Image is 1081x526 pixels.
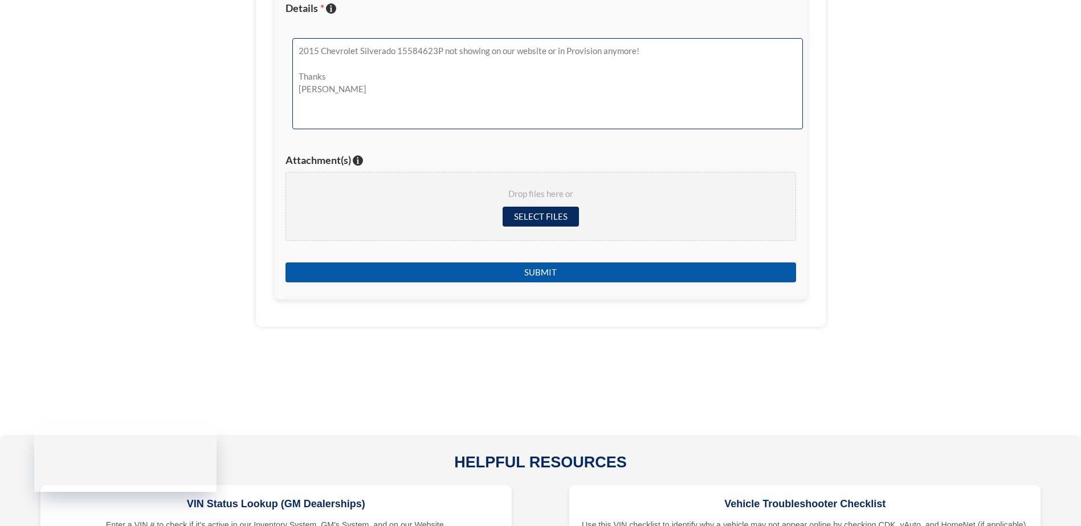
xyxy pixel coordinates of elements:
[285,262,796,282] input: Submit
[503,207,579,227] input: Select files
[581,496,1029,512] h4: Vehicle Troubleshooter Checklist
[52,496,500,512] h4: VIN Status Lookup (GM Dealerships)
[34,426,217,492] iframe: Garber Digital Marketing Status
[285,2,324,14] span: Details
[300,186,782,202] span: Drop files here or
[285,154,351,166] span: Attachment(s)
[17,452,1064,474] h3: Helpful Resources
